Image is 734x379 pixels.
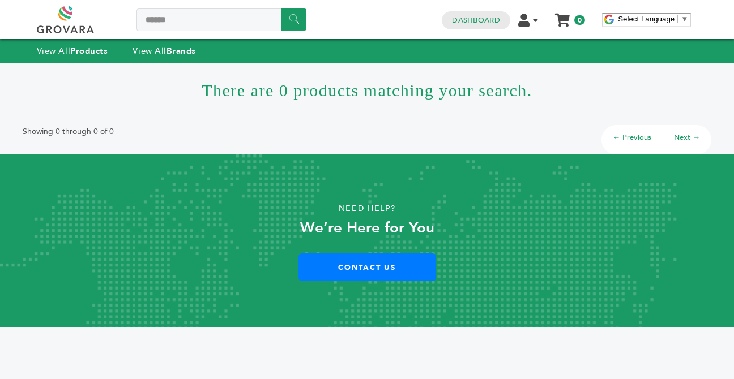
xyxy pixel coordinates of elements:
[23,63,711,117] h1: There are 0 products matching your search.
[574,15,585,25] span: 0
[23,125,114,139] p: Showing 0 through 0 of 0
[674,132,700,143] a: Next →
[298,253,436,281] a: Contact Us
[37,45,108,57] a: View AllProducts
[677,15,678,23] span: ​
[452,15,500,25] a: Dashboard
[300,218,434,238] strong: We’re Here for You
[681,15,688,23] span: ▼
[618,15,688,23] a: Select Language​
[167,45,196,57] strong: Brands
[37,200,697,217] p: Need Help?
[618,15,675,23] span: Select Language
[613,132,651,143] a: ← Previous
[556,10,569,22] a: My Cart
[133,45,196,57] a: View AllBrands
[136,8,306,31] input: Search a product or brand...
[70,45,108,57] strong: Products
